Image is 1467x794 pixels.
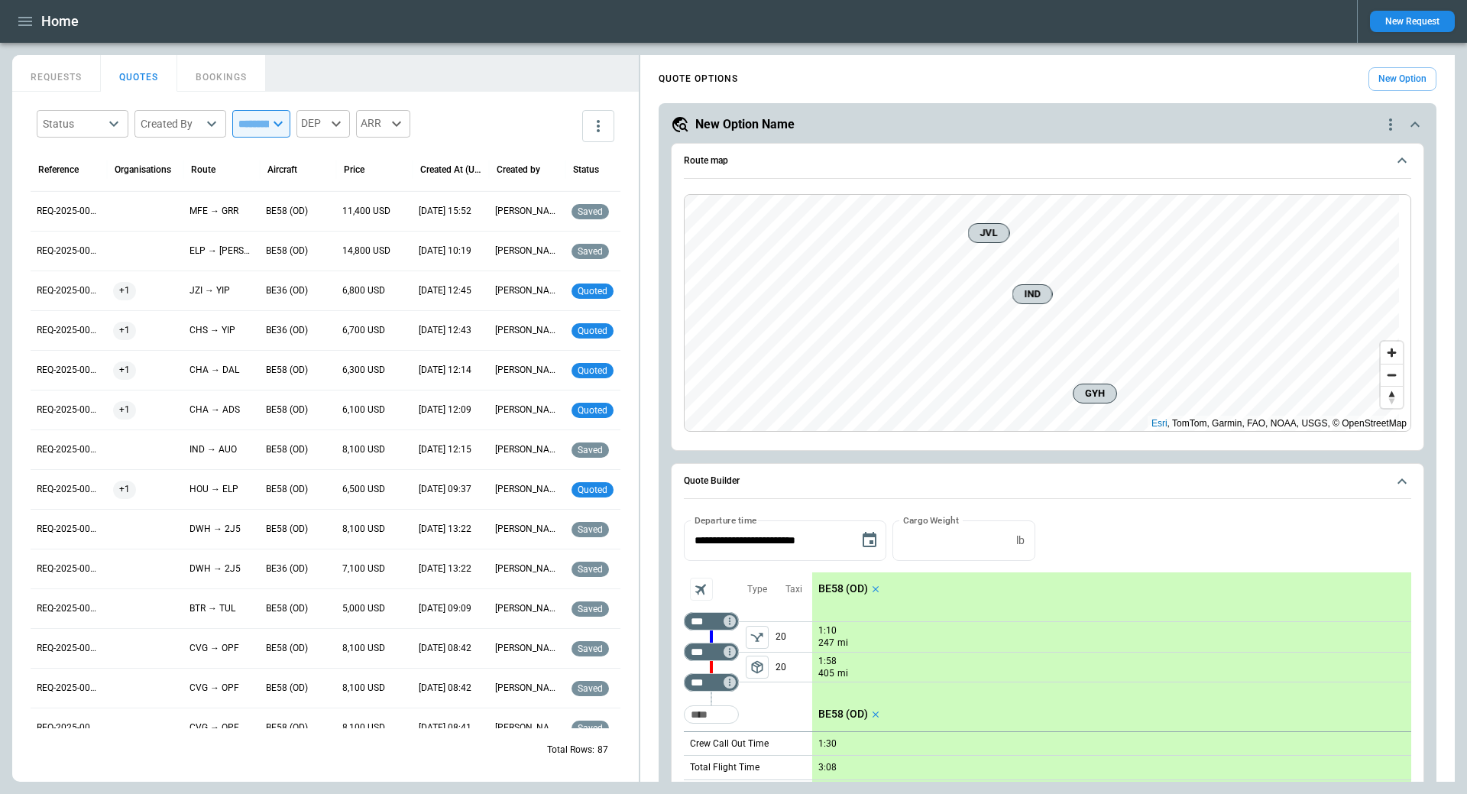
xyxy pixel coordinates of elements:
p: REQ-2025-000316 [37,483,101,496]
p: lb [1016,534,1025,547]
p: CVG → OPF [189,682,254,695]
button: more [582,110,614,142]
span: saved [575,604,606,614]
p: 1:30 [818,738,837,750]
div: Saved [572,510,636,549]
div: Quoted [572,391,636,429]
p: BE58 (OD) [266,403,330,416]
p: 09/28/2025 13:22 [419,562,483,575]
span: saved [575,206,606,217]
div: Quoted [572,271,636,310]
p: 6,100 USD [342,403,406,416]
p: REQ-2025-000322 [37,324,101,337]
span: quoted [575,405,610,416]
span: quoted [575,485,610,495]
p: REQ-2025-000312 [37,642,101,655]
p: BTR → TUL [189,602,254,615]
p: ELP → ABE [189,245,254,258]
span: +1 [113,351,136,390]
p: [PERSON_NAME] [495,403,559,416]
div: Saved [572,430,636,469]
p: REQ-2025-000317 [37,443,101,456]
button: BOOKINGS [177,55,266,92]
div: Reference [38,164,79,175]
div: quote-option-actions [1381,115,1400,134]
p: 1:10 [818,625,837,637]
p: BE58 (OD) [266,523,330,536]
p: [PERSON_NAME] [495,284,559,297]
div: , TomTom, Garmin, FAO, NOAA, USGS, © OpenStreetMap [1151,416,1407,431]
p: REQ-2025-000314 [37,602,101,615]
div: Saved [572,669,636,708]
span: saved [575,564,606,575]
h4: QUOTE OPTIONS [659,76,738,83]
a: Esri [1151,418,1167,429]
span: Type of sector [746,656,769,679]
p: Total Rows: [547,744,594,757]
p: Taxi [785,583,802,596]
p: REQ-2025-000319 [37,364,101,377]
p: BE36 (OD) [266,324,330,337]
div: Price [344,164,364,175]
p: mi [837,637,848,650]
div: Saved [572,589,636,628]
p: 09/28/2025 13:22 [419,523,483,536]
button: Zoom out [1381,364,1403,386]
span: quoted [575,286,610,297]
div: Organisations [115,164,171,175]
div: Quoted [572,470,636,509]
p: BE58 (OD) [266,602,330,615]
p: mi [837,667,848,680]
label: Cargo Weight [903,514,959,527]
p: REQ-2025-000315 [37,523,101,536]
p: 3:08 [818,762,837,773]
p: BE58 (OD) [266,682,330,695]
p: Type [747,583,767,596]
button: left aligned [746,626,769,649]
p: BE58 (OD) [266,205,330,218]
p: BE36 (OD) [266,562,330,575]
p: Crew Call Out Time [690,737,769,750]
div: Saved [572,708,636,747]
div: Aircraft [267,164,297,175]
span: saved [575,445,606,455]
p: 247 [818,637,834,650]
p: 20 [776,622,812,652]
div: Route map [684,194,1411,433]
p: 8,100 USD [342,642,406,655]
p: REQ-2025-000323 [37,245,101,258]
p: BE58 (OD) [818,582,868,595]
canvas: Map [685,195,1399,432]
p: HOU → ELP [189,483,254,496]
p: 6,800 USD [342,284,406,297]
p: [PERSON_NAME] [495,205,559,218]
div: Status [43,116,104,131]
p: BE58 (OD) [266,483,330,496]
button: Zoom in [1381,342,1403,364]
p: 8,100 USD [342,523,406,536]
p: [PERSON_NAME] [495,642,559,655]
p: DWH → 2J5 [189,562,254,575]
span: saved [575,246,606,257]
p: BE58 (OD) [266,245,330,258]
div: Saved [572,629,636,668]
p: REQ-2025-000315 [37,562,101,575]
p: BE58 (OD) [266,642,330,655]
p: 09/26/2025 08:42 [419,682,483,695]
p: 7,100 USD [342,562,406,575]
span: +1 [113,470,136,509]
p: [PERSON_NAME] [495,443,559,456]
span: saved [575,683,606,694]
div: Created By [141,116,202,131]
p: CHA → ADS [189,403,254,416]
p: Total Flight Time [690,761,759,774]
div: Too short [684,643,739,661]
p: BE58 (OD) [266,443,330,456]
p: [PERSON_NAME] [495,245,559,258]
p: 20 [776,653,812,682]
h6: Route map [684,156,728,166]
span: +1 [113,271,136,310]
p: DWH → 2J5 [189,523,254,536]
span: quoted [575,326,610,336]
div: Too short [684,705,739,724]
